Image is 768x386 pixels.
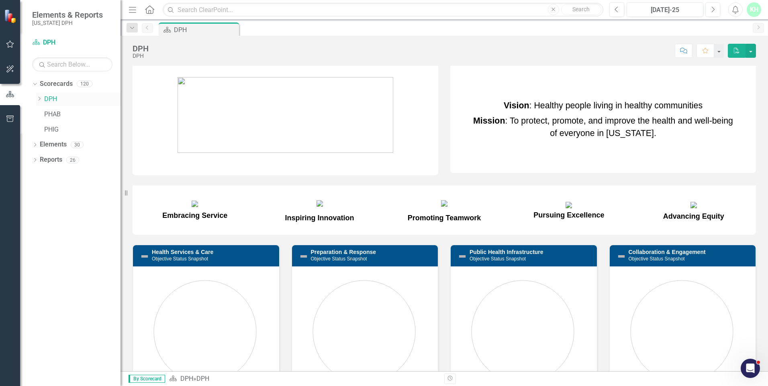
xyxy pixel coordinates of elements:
img: ClearPoint Strategy [4,9,18,23]
span: Pursuing Excellence [533,201,604,219]
small: Objective Status Snapshot [470,256,526,262]
a: DPH [32,38,112,47]
a: Health Services & Care [152,249,213,255]
button: [DATE]-25 [627,2,703,17]
iframe: Intercom live chat [741,359,760,378]
button: Search [561,4,601,15]
span: Embracing Service [162,211,227,219]
a: DPH [180,375,193,382]
img: mceclip11.png [441,200,447,207]
small: Objective Status Snapshot [152,256,208,262]
span: Promoting Teamwork [408,214,481,222]
img: Not Defined [299,252,308,261]
a: PHIG [44,125,121,134]
a: Preparation & Response [311,249,376,255]
span: : To protect, promote, and improve the health and well-being of everyone in [US_STATE]. [473,116,733,138]
a: PHAB [44,110,121,119]
button: KH [747,2,761,17]
input: Search Below... [32,57,112,71]
input: Search ClearPoint... [163,3,603,17]
a: Elements [40,140,67,149]
small: Objective Status Snapshot [311,256,367,262]
strong: Mission [473,116,505,126]
span: Advancing Equity [663,201,724,220]
div: DPH [133,44,149,53]
div: » [169,374,438,384]
div: 120 [77,81,92,87]
img: Not Defined [617,252,626,261]
span: : Healthy people living in healthy communities [504,101,703,110]
span: Inspiring Innovation [285,214,354,222]
span: Search [572,6,590,12]
a: Scorecards [40,79,73,89]
div: DPH [133,53,149,59]
span: Elements & Reports [32,10,103,20]
img: mceclip9.png [192,201,198,207]
div: [DATE]-25 [629,5,701,15]
div: 30 [71,141,84,148]
img: mceclip12.png [566,202,572,208]
a: DPH [44,95,121,104]
div: DPH [174,25,237,35]
img: mceclip10.png [317,200,323,207]
div: DPH [196,375,209,382]
img: Not Defined [458,252,467,261]
a: Collaboration & Engagement [629,249,706,255]
span: By Scorecard [129,375,165,383]
small: [US_STATE] DPH [32,20,103,26]
div: 26 [66,156,79,163]
a: Public Health Infrastructure [470,249,543,255]
small: Objective Status Snapshot [629,256,685,262]
img: mceclip13.png [690,202,697,208]
a: Reports [40,155,62,165]
strong: Vision [504,101,529,110]
img: Not Defined [140,252,149,261]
